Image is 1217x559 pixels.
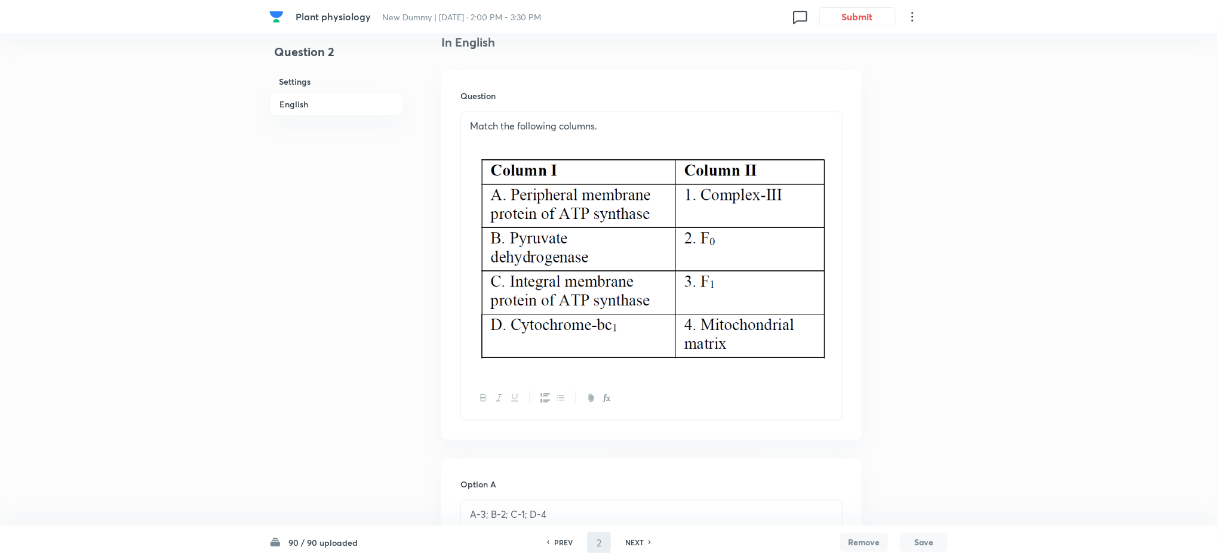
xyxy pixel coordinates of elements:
[460,478,843,490] h6: Option A
[470,146,833,366] img: 02-10-25-08:19:44-AM
[296,10,371,23] span: Plant physiology
[269,10,284,24] img: Company Logo
[470,508,833,521] p: A-3; B-2; C-1; D-4
[269,70,403,92] h6: Settings
[819,7,896,26] button: Submit
[900,533,948,552] button: Save
[470,119,833,133] p: Match the following columns.
[288,536,358,549] h6: 90 / 90 uploaded
[460,89,843,102] h6: Question
[269,10,286,24] a: Company Logo
[441,33,862,51] h4: In English
[625,537,644,548] h6: NEXT
[383,11,542,23] span: New Dummy | [DATE] · 2:00 PM - 3:30 PM
[269,92,403,116] h6: English
[840,533,888,552] button: Remove
[269,43,403,70] h4: Question 2
[554,537,573,548] h6: PREV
